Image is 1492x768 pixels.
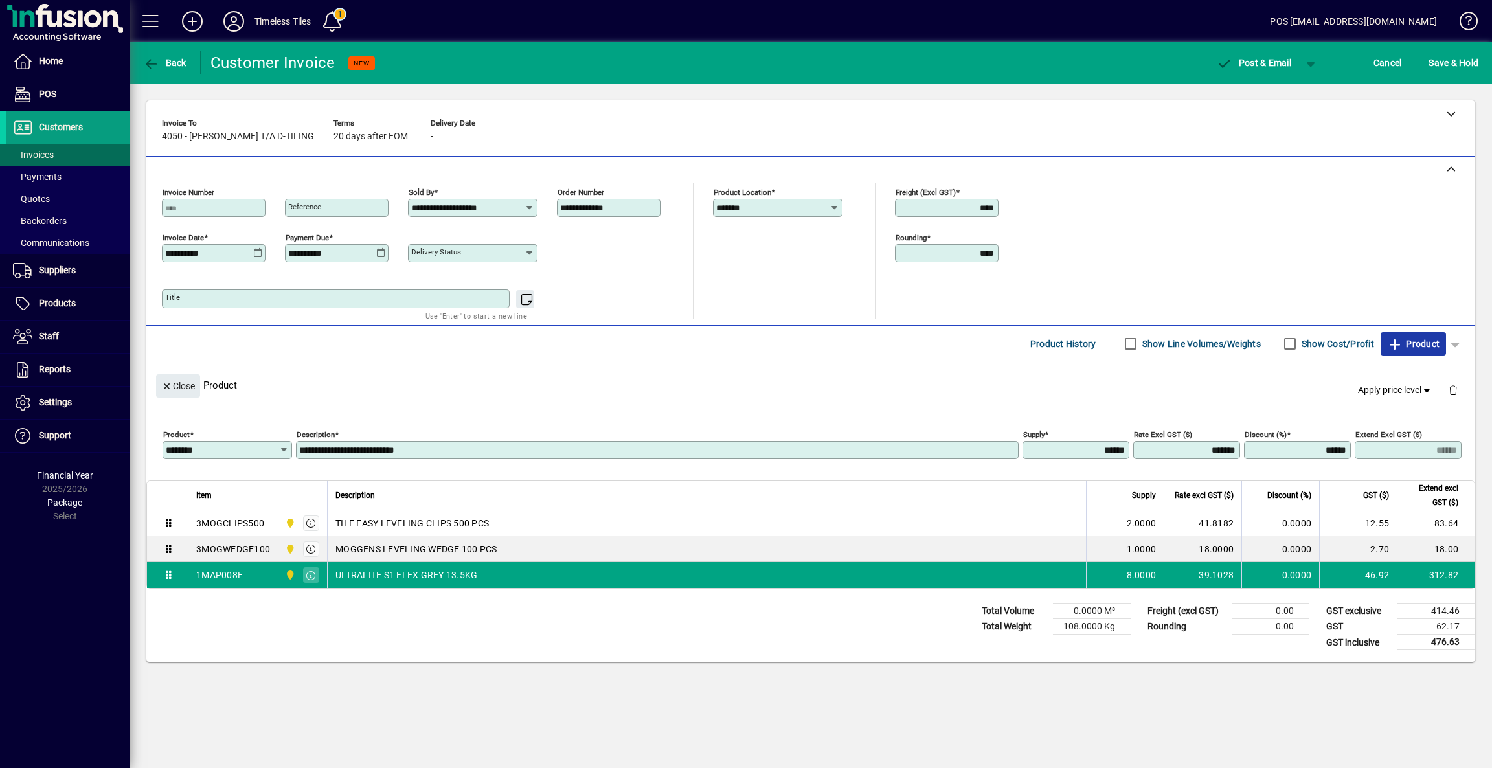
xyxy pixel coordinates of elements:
[335,543,497,556] span: MOGGENS LEVELING WEDGE 100 PCS
[1232,604,1309,619] td: 0.00
[1267,488,1311,503] span: Discount (%)
[1397,635,1475,651] td: 476.63
[146,361,1475,409] div: Product
[1405,481,1458,510] span: Extend excl GST ($)
[1319,536,1397,562] td: 2.70
[288,202,321,211] mat-label: Reference
[6,144,130,166] a: Invoices
[896,188,956,197] mat-label: Freight (excl GST)
[1320,635,1397,651] td: GST inclusive
[1270,11,1437,32] div: POS [EMAIL_ADDRESS][DOMAIN_NAME]
[354,59,370,67] span: NEW
[210,52,335,73] div: Customer Invoice
[6,45,130,78] a: Home
[1397,619,1475,635] td: 62.17
[1023,430,1045,439] mat-label: Supply
[1172,543,1234,556] div: 18.0000
[13,150,54,160] span: Invoices
[6,420,130,452] a: Support
[1172,569,1234,582] div: 39.1028
[1127,569,1157,582] span: 8.0000
[1320,604,1397,619] td: GST exclusive
[714,188,771,197] mat-label: Product location
[411,247,461,256] mat-label: Delivery status
[1232,619,1309,635] td: 0.00
[335,569,477,582] span: ULTRALITE S1 FLEX GREY 13.5KG
[1140,337,1261,350] label: Show Line Volumes/Weights
[1363,488,1389,503] span: GST ($)
[1053,604,1131,619] td: 0.0000 M³
[172,10,213,33] button: Add
[975,604,1053,619] td: Total Volume
[1141,619,1232,635] td: Rounding
[6,254,130,287] a: Suppliers
[1132,488,1156,503] span: Supply
[335,517,489,530] span: TILE EASY LEVELING CLIPS 500 PCS
[163,233,204,242] mat-label: Invoice date
[1387,333,1440,354] span: Product
[39,56,63,66] span: Home
[1319,562,1397,588] td: 46.92
[213,10,254,33] button: Profile
[6,232,130,254] a: Communications
[140,51,190,74] button: Back
[282,516,297,530] span: Dunedin
[1358,383,1433,397] span: Apply price level
[1355,430,1422,439] mat-label: Extend excl GST ($)
[254,11,311,32] div: Timeless Tiles
[282,542,297,556] span: Dunedin
[1319,510,1397,536] td: 12.55
[1210,51,1298,74] button: Post & Email
[1373,52,1402,73] span: Cancel
[6,354,130,386] a: Reports
[409,188,434,197] mat-label: Sold by
[13,216,67,226] span: Backorders
[6,321,130,353] a: Staff
[39,89,56,99] span: POS
[1241,562,1319,588] td: 0.0000
[39,265,76,275] span: Suppliers
[1353,379,1438,402] button: Apply price level
[39,298,76,308] span: Products
[163,188,214,197] mat-label: Invoice number
[196,543,270,556] div: 3MOGWEDGE100
[1239,58,1245,68] span: P
[1172,517,1234,530] div: 41.8182
[1397,604,1475,619] td: 414.46
[163,430,190,439] mat-label: Product
[6,288,130,320] a: Products
[161,376,195,397] span: Close
[1397,536,1475,562] td: 18.00
[1438,374,1469,405] button: Delete
[1241,510,1319,536] td: 0.0000
[1053,619,1131,635] td: 108.0000 Kg
[6,188,130,210] a: Quotes
[1025,332,1102,356] button: Product History
[39,364,71,374] span: Reports
[130,51,201,74] app-page-header-button: Back
[1245,430,1287,439] mat-label: Discount (%)
[39,331,59,341] span: Staff
[196,517,264,530] div: 3MOGCLIPS500
[162,131,314,142] span: 4050 - [PERSON_NAME] T/A D-TILING
[425,308,527,323] mat-hint: Use 'Enter' to start a new line
[286,233,329,242] mat-label: Payment due
[1299,337,1374,350] label: Show Cost/Profit
[558,188,604,197] mat-label: Order number
[156,374,200,398] button: Close
[165,293,180,302] mat-label: Title
[1030,333,1096,354] span: Product History
[13,194,50,204] span: Quotes
[6,387,130,419] a: Settings
[282,568,297,582] span: Dunedin
[13,172,62,182] span: Payments
[896,233,927,242] mat-label: Rounding
[196,488,212,503] span: Item
[297,430,335,439] mat-label: Description
[6,78,130,111] a: POS
[1438,384,1469,396] app-page-header-button: Delete
[1141,604,1232,619] td: Freight (excl GST)
[1429,58,1434,68] span: S
[39,430,71,440] span: Support
[1134,430,1192,439] mat-label: Rate excl GST ($)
